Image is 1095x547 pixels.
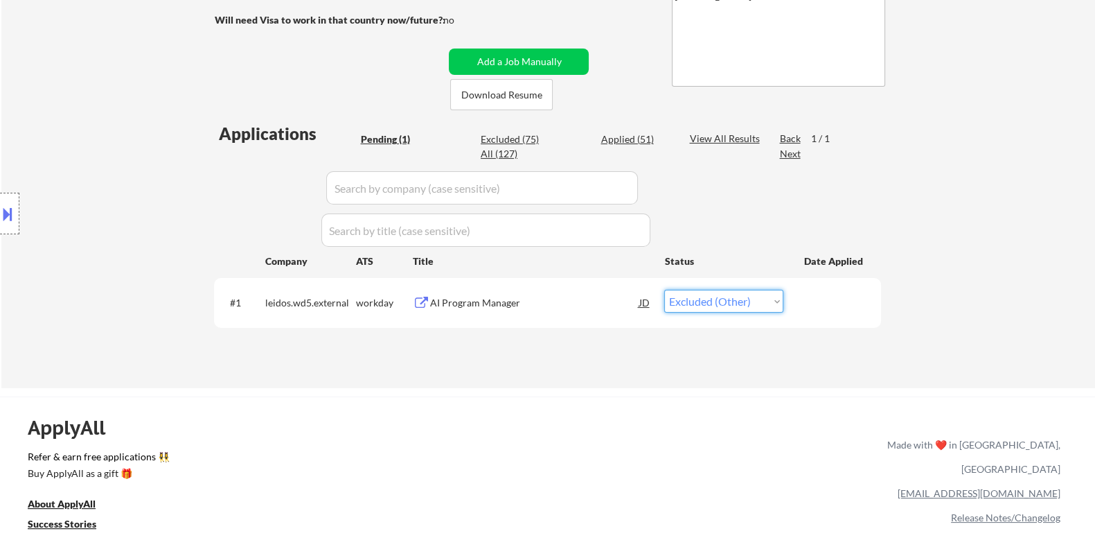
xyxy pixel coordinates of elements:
[326,171,638,205] input: Search by company (case sensitive)
[898,487,1060,499] a: [EMAIL_ADDRESS][DOMAIN_NAME]
[803,254,864,268] div: Date Applied
[481,147,550,161] div: All (127)
[28,498,96,510] u: About ApplyAll
[951,512,1060,523] a: Release Notes/Changelog
[321,214,650,247] input: Search by title (case sensitive)
[28,416,121,440] div: ApplyAll
[810,132,842,146] div: 1 / 1
[28,518,96,530] u: Success Stories
[28,452,598,467] a: Refer & earn free applications 👯‍♀️
[265,296,355,310] div: leidos.wd5.external
[637,290,651,315] div: JD
[779,147,801,161] div: Next
[600,132,670,146] div: Applied (51)
[443,13,482,27] div: no
[355,254,412,268] div: ATS
[412,254,651,268] div: Title
[28,469,166,478] div: Buy ApplyAll as a gift 🎁
[28,467,166,484] a: Buy ApplyAll as a gift 🎁
[355,296,412,310] div: workday
[481,132,550,146] div: Excluded (75)
[214,14,445,26] strong: Will need Visa to work in that country now/future?:
[360,132,429,146] div: Pending (1)
[449,49,589,75] button: Add a Job Manually
[28,497,115,514] a: About ApplyAll
[779,132,801,146] div: Back
[429,296,639,310] div: AI Program Manager
[28,517,115,535] a: Success Stories
[882,433,1060,481] div: Made with ❤️ in [GEOGRAPHIC_DATA], [GEOGRAPHIC_DATA]
[664,248,783,273] div: Status
[218,125,355,142] div: Applications
[689,132,763,146] div: View All Results
[450,79,553,110] button: Download Resume
[265,254,355,268] div: Company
